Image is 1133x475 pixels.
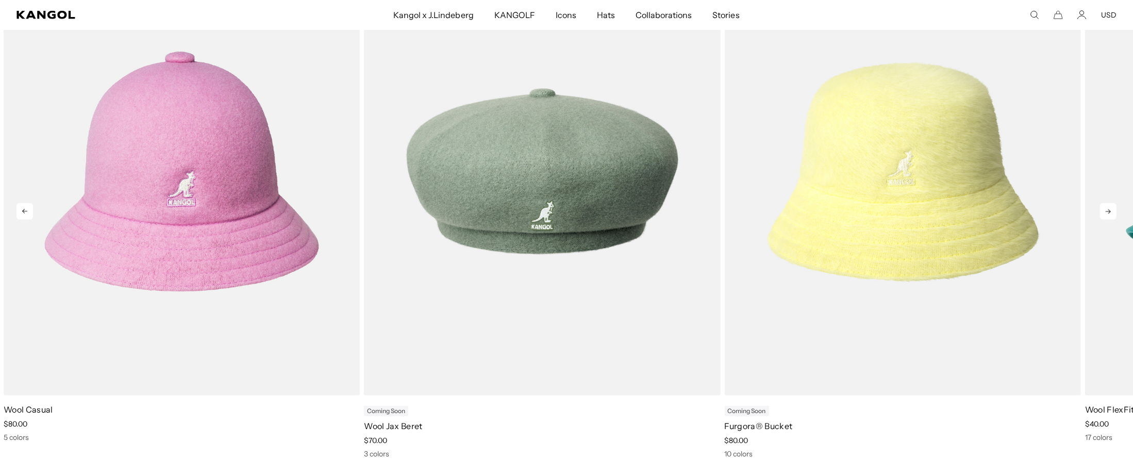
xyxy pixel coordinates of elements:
div: Coming Soon [364,406,408,416]
button: Cart [1054,10,1063,20]
div: 5 colors [4,433,360,442]
div: 3 colors [364,449,720,458]
summary: Search here [1030,10,1039,20]
p: Wool Casual [4,404,360,415]
a: Kangol [16,11,261,19]
p: Furgora® Bucket [725,420,1081,432]
div: Coming Soon [725,406,769,416]
span: $40.00 [1085,419,1109,429]
span: $70.00 [364,436,387,445]
p: Wool Jax Beret [364,420,720,432]
span: $80.00 [4,419,27,429]
div: 10 colors [725,449,1081,458]
a: Account [1077,10,1087,20]
span: $80.00 [725,436,748,445]
button: USD [1101,10,1117,20]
